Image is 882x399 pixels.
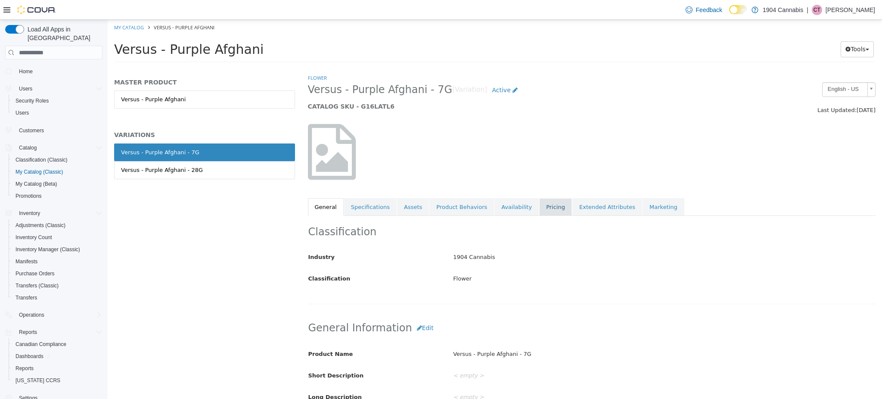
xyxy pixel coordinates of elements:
[16,193,42,199] span: Promotions
[2,326,106,338] button: Reports
[17,6,56,14] img: Cova
[12,363,37,374] a: Reports
[12,155,71,165] a: Classification (Classic)
[12,375,64,386] a: [US_STATE] CCRS
[201,256,243,262] span: Classification
[12,179,102,189] span: My Catalog (Beta)
[9,231,106,243] button: Inventory Count
[682,1,726,19] a: Feedback
[200,178,236,196] a: General
[339,252,774,267] div: Flower
[9,190,106,202] button: Promotions
[9,256,106,268] button: Manifests
[19,329,37,336] span: Reports
[2,83,106,95] button: Users
[9,268,106,280] button: Purchase Orders
[12,96,102,106] span: Security Roles
[12,232,102,243] span: Inventory Count
[12,351,102,362] span: Dashboards
[465,178,534,196] a: Extended Attributes
[9,95,106,107] button: Security Roles
[12,268,58,279] a: Purchase Orders
[710,87,749,94] span: Last Updated:
[729,5,747,14] input: Dark Mode
[12,281,102,291] span: Transfers (Classic)
[2,124,106,137] button: Customers
[304,300,331,316] button: Edit
[13,128,92,137] div: Versus - Purple Afghani - 7G
[16,282,59,289] span: Transfers (Classic)
[16,246,80,253] span: Inventory Manager (Classic)
[12,244,84,255] a: Inventory Manager (Classic)
[16,310,102,320] span: Operations
[12,268,102,279] span: Purchase Orders
[46,4,107,11] span: Versus - Purple Afghani
[16,181,57,187] span: My Catalog (Beta)
[201,206,768,219] h2: Classification
[12,220,69,231] a: Adjustments (Classic)
[201,374,254,380] span: Long Description
[12,363,102,374] span: Reports
[16,208,43,218] button: Inventory
[12,167,67,177] a: My Catalog (Classic)
[19,68,33,75] span: Home
[24,25,102,42] span: Load All Apps in [GEOGRAPHIC_DATA]
[807,5,808,15] p: |
[6,4,36,11] a: My Catalog
[289,178,321,196] a: Assets
[2,142,106,154] button: Catalog
[19,210,40,217] span: Inventory
[12,351,53,362] a: Dashboards
[201,331,245,337] span: Product Name
[9,338,106,350] button: Canadian Compliance
[12,220,102,231] span: Adjustments (Classic)
[16,365,34,372] span: Reports
[345,67,379,74] small: [Variation]
[9,362,106,374] button: Reports
[16,109,29,116] span: Users
[16,208,102,218] span: Inventory
[16,294,37,301] span: Transfers
[16,125,47,136] a: Customers
[16,97,49,104] span: Security Roles
[16,270,55,277] span: Purchase Orders
[6,111,187,119] h5: VARIATIONS
[12,375,102,386] span: Washington CCRS
[12,293,102,303] span: Transfers
[714,62,768,77] a: English - US
[16,125,102,136] span: Customers
[749,87,768,94] span: [DATE]
[9,243,106,256] button: Inventory Manager (Classic)
[9,292,106,304] button: Transfers
[12,191,45,201] a: Promotions
[12,339,102,349] span: Canadian Compliance
[12,244,102,255] span: Inventory Manager (Classic)
[2,309,106,321] button: Operations
[19,85,32,92] span: Users
[12,293,40,303] a: Transfers
[236,178,289,196] a: Specifications
[16,84,36,94] button: Users
[19,312,44,318] span: Operations
[16,143,40,153] button: Catalog
[13,146,95,155] div: Versus - Purple Afghani - 28G
[200,63,345,77] span: Versus - Purple Afghani - 7G
[16,168,63,175] span: My Catalog (Classic)
[12,167,102,177] span: My Catalog (Classic)
[16,65,102,76] span: Home
[12,155,102,165] span: Classification (Classic)
[387,178,431,196] a: Availability
[16,66,36,77] a: Home
[16,143,102,153] span: Catalog
[12,96,52,106] a: Security Roles
[16,377,60,384] span: [US_STATE] CCRS
[696,6,722,14] span: Feedback
[384,67,403,74] span: Active
[826,5,875,15] p: [PERSON_NAME]
[16,156,68,163] span: Classification (Classic)
[16,234,52,241] span: Inventory Count
[6,59,187,66] h5: MASTER PRODUCT
[12,108,32,118] a: Users
[9,280,106,292] button: Transfers (Classic)
[9,178,106,190] button: My Catalog (Beta)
